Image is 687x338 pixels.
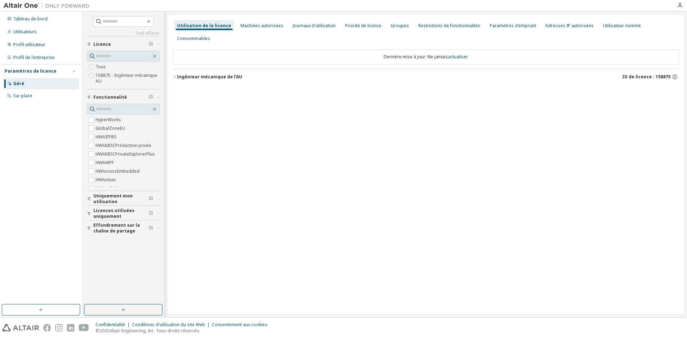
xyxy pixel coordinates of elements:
font: HWAMDCPrivateExplorerPlus [96,151,155,157]
font: Adresses IP autorisées [545,23,594,29]
font: Conditions d'utilisation du site Web [132,322,205,328]
font: Géré [13,80,24,87]
font: Machines autorisées [240,23,283,29]
font: HWAMDCPrédaction privée [96,142,151,148]
img: instagram.svg [55,324,63,332]
font: Paramètres d'emprunt [490,23,536,29]
img: linkedin.svg [67,324,74,332]
button: Uniquement mon utilisation [87,191,160,207]
button: Ingénieur mécanique de l'AUID de licence : 158875 [172,69,679,85]
font: © [96,328,99,334]
font: Journaux d'utilisation [293,23,336,29]
span: Effacer le filtre [149,196,153,202]
font: Priorité de licence [345,23,381,29]
font: HWAIFPBS [96,134,117,140]
img: facebook.svg [43,324,51,332]
font: Tout effacer [135,30,160,36]
font: Profil utilisateur [13,41,45,48]
button: Effondrement sur la chaîne de partage [87,220,160,236]
font: Confidentialité [96,322,125,328]
font: HWAcufwh [96,185,117,191]
font: HyperWorks [96,117,121,123]
button: Licences utilisées uniquement [87,206,160,221]
font: HWAccessEmbedded [96,168,140,174]
span: Effacer le filtre [149,41,153,47]
span: Effacer le filtre [149,211,153,216]
span: Effacer le filtre [149,225,153,231]
font: 2025 [99,328,109,334]
font: Utilisateur nommé [603,23,641,29]
font: actualiser [448,54,468,60]
font: Utilisateurs [13,29,37,35]
font: Tableau de bord [13,16,48,22]
font: ID de licence : 158875 [622,74,671,80]
font: Altair Engineering, Inc. Tous droits réservés. [109,328,200,334]
span: Effacer le filtre [149,94,153,100]
font: Ne jamais [428,54,448,60]
font: HWActiver [96,177,116,183]
font: Uniquement mon utilisation [93,193,133,205]
font: Consommables [177,35,210,41]
font: HWAWPF [96,160,114,166]
img: Altaïr Un [4,2,93,9]
button: Licence [87,36,160,52]
font: Profil de l'entreprise [13,54,55,60]
font: Tous [96,64,106,70]
font: Dernière mise à jour : [384,54,428,60]
font: Paramètres de licence [5,68,57,74]
font: Sur place [13,93,32,99]
font: 158875 - Ingénieur mécanique AU [96,72,157,84]
font: Consentement aux cookies [212,322,267,328]
button: Fonctionnalité [87,89,160,105]
font: Groupes [391,23,409,29]
font: Licences utilisées uniquement [93,207,135,219]
font: Utilisation de la licence [177,23,231,29]
font: Fonctionnalité [93,94,127,100]
font: Effondrement sur la chaîne de partage [93,222,140,234]
font: Restrictions de fonctionnalités [418,23,481,29]
img: altair_logo.svg [2,324,39,332]
font: GlobalZoneEU [96,125,125,131]
font: Ingénieur mécanique de l'AU [177,74,242,80]
img: youtube.svg [79,324,89,332]
font: Licence [93,41,111,47]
